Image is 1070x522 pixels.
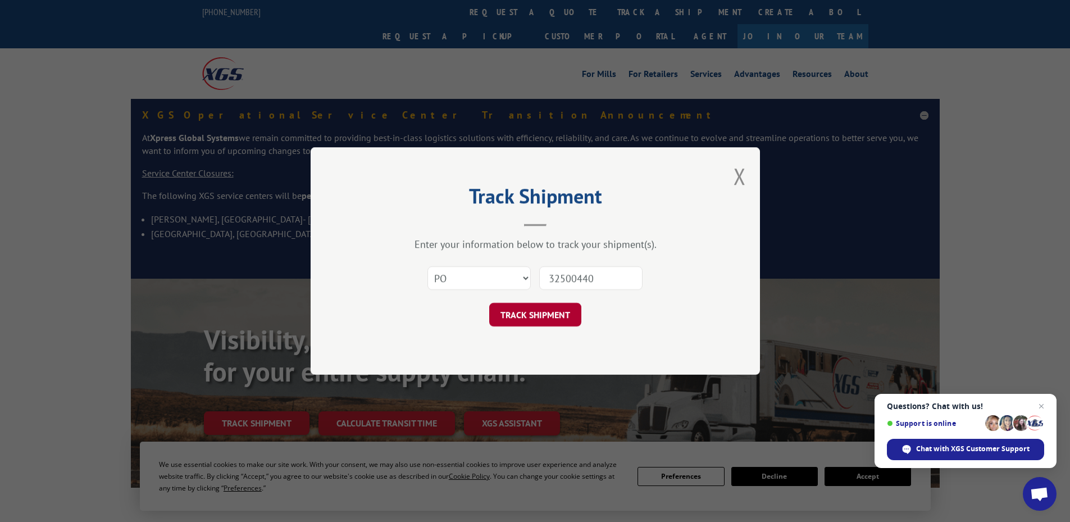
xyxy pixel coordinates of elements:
[887,402,1044,411] span: Questions? Chat with us!
[916,444,1030,454] span: Chat with XGS Customer Support
[489,303,581,326] button: TRACK SHIPMENT
[1023,477,1057,511] a: Open chat
[887,419,981,428] span: Support is online
[367,188,704,210] h2: Track Shipment
[367,238,704,251] div: Enter your information below to track your shipment(s).
[734,161,746,191] button: Close modal
[887,439,1044,460] span: Chat with XGS Customer Support
[539,266,643,290] input: Number(s)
